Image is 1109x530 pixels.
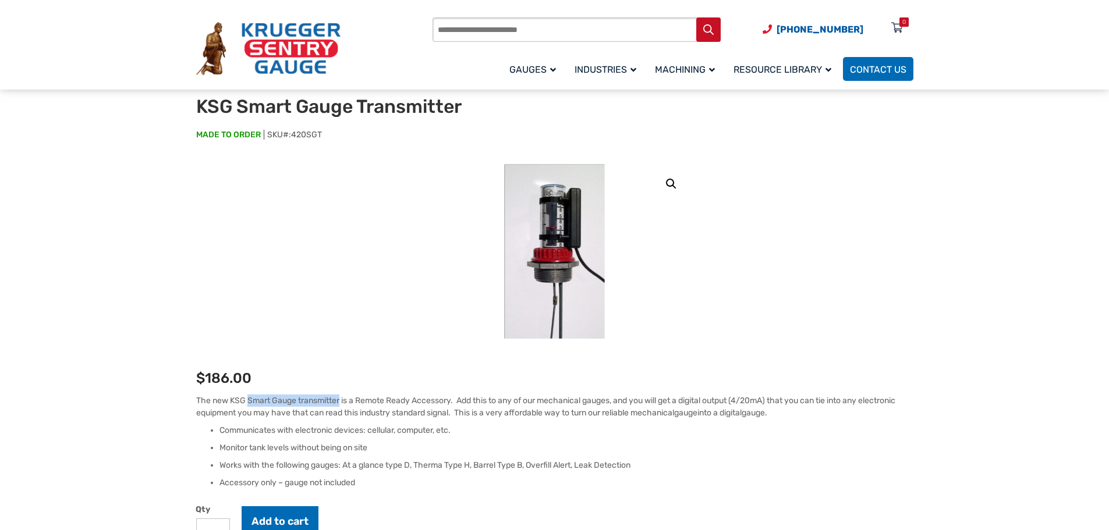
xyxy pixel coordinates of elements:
a: Resource Library [727,55,843,83]
a: Phone Number (920) 434-8860 [763,22,863,37]
li: Accessory only – gauge not included [219,477,913,489]
span: Machining [655,64,715,75]
span: $ [196,370,205,386]
span: Gauges [509,64,556,75]
a: Industries [568,55,648,83]
li: Works with the following gauges: At a glance type D, Therma Type H, Barrel Type B, Overfill Alert... [219,460,913,471]
h1: KSG Smart Gauge Transmitter [196,95,483,118]
span: SKU#: [264,130,322,140]
img: Krueger Sentry Gauge [196,22,341,76]
div: 0 [902,17,906,27]
bdi: 186.00 [196,370,251,386]
span: Industries [575,64,636,75]
span: Resource Library [734,64,831,75]
a: Contact Us [843,57,913,81]
span: gauge [674,408,697,418]
a: Machining [648,55,727,83]
span: Contact Us [850,64,906,75]
span: 420SGT [291,130,322,140]
img: KSG Smart Gauge Transmitter [504,164,605,339]
span: gauge [742,408,765,418]
span: MADE TO ORDER [196,129,261,141]
span: [PHONE_NUMBER] [777,24,863,35]
p: The new KSG Smart Gauge transmitter is a Remote Ready Accessory. Add this to any of our mechanica... [196,394,913,419]
li: Communicates with electronic devices: cellular, computer, etc. [219,425,913,436]
li: Monitor tank levels without being on site [219,442,913,454]
a: Gauges [502,55,568,83]
a: View full-screen image gallery [661,173,682,194]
